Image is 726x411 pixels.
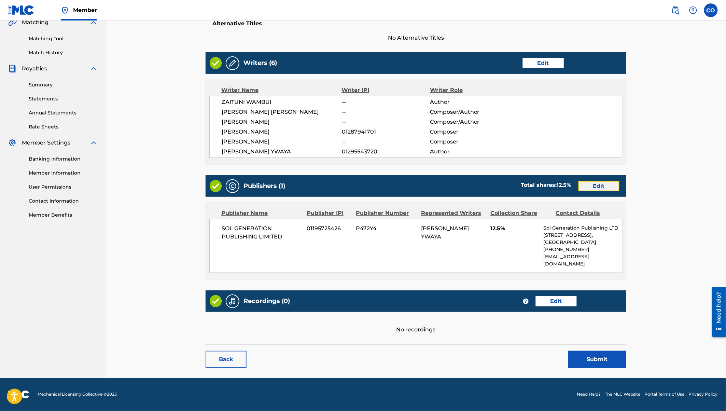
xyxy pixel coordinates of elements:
span: 01295543720 [342,148,430,156]
div: Publisher Number [356,209,416,217]
a: The MLC Website [605,392,641,398]
a: Back [206,351,247,368]
h5: Publishers (1) [243,182,285,190]
div: Writer Role [430,86,510,94]
div: User Menu [704,3,718,17]
a: Public Search [669,3,682,17]
span: [PERSON_NAME] YWAYA [421,225,469,240]
a: Contact Information [29,197,98,205]
span: SOL GENERATION PUBLISHING LIMITED [222,224,302,241]
span: Matching [22,18,48,27]
span: Composer [430,128,510,136]
h5: Alternative Titles [212,20,619,27]
span: Composer/Author [430,118,510,126]
img: expand [89,65,98,73]
p: [STREET_ADDRESS], [544,232,622,239]
div: Writer Name [221,86,342,94]
div: Publisher IPI [307,209,351,217]
img: Writers [228,59,237,67]
img: Valid [210,295,222,307]
a: Edit [523,58,564,68]
span: 01195725426 [307,224,351,233]
h5: Recordings (0) [243,297,290,305]
span: 12.5 % [557,182,572,188]
a: Privacy Policy [689,392,718,398]
span: [PERSON_NAME] [222,128,342,136]
a: Statements [29,95,98,102]
span: [PERSON_NAME] [PERSON_NAME] [222,108,342,116]
span: Member [73,6,97,14]
a: Edit [536,296,577,306]
span: -- [342,98,430,106]
a: Matching Tool [29,35,98,42]
div: Help [686,3,700,17]
span: [PERSON_NAME] [222,138,342,146]
span: ZAITUNI WAMBUI [222,98,342,106]
span: [PERSON_NAME] YWAYA [222,148,342,156]
p: [EMAIL_ADDRESS][DOMAIN_NAME] [544,253,622,268]
span: -- [342,138,430,146]
p: [PHONE_NUMBER] [544,246,622,253]
img: MLC Logo [8,5,34,15]
div: Writer IPI [342,86,430,94]
a: Summary [29,81,98,88]
img: Member Settings [8,139,16,147]
img: Publishers [228,182,237,190]
span: 01287941701 [342,128,430,136]
a: Need Help? [577,392,601,398]
img: logo [8,391,29,399]
span: Composer/Author [430,108,510,116]
a: Match History [29,49,98,56]
span: Composer [430,138,510,146]
img: Matching [8,18,17,27]
a: Rate Sheets [29,123,98,131]
div: Represented Writers [421,209,486,217]
img: expand [89,139,98,147]
span: [PERSON_NAME] [222,118,342,126]
img: help [689,6,697,14]
img: Valid [210,57,222,69]
img: Valid [210,180,222,192]
a: Banking Information [29,155,98,163]
p: [GEOGRAPHIC_DATA] [544,239,622,246]
div: Total shares: [521,181,572,189]
span: No Alternative Titles [206,34,626,42]
div: Publisher Name [221,209,302,217]
div: No recordings [206,312,626,334]
button: Submit [568,351,626,368]
a: Annual Statements [29,109,98,117]
a: User Permissions [29,183,98,191]
iframe: Resource Center [707,285,726,340]
span: Member Settings [22,139,70,147]
span: Author [430,148,510,156]
span: Royalties [22,65,47,73]
img: search [671,6,680,14]
span: Mechanical Licensing Collective © 2025 [38,392,117,398]
img: Recordings [228,297,237,305]
img: expand [89,18,98,27]
div: Contact Details [556,209,616,217]
div: Collection Share [491,209,551,217]
span: ? [523,299,529,304]
img: Top Rightsholder [61,6,69,14]
span: -- [342,118,430,126]
span: P472Y4 [356,224,416,233]
span: -- [342,108,430,116]
img: Royalties [8,65,16,73]
a: Member Benefits [29,211,98,219]
a: Member Information [29,169,98,177]
a: Edit [578,181,619,191]
p: Sol Generation Publishing LTD [544,224,622,232]
h5: Writers (6) [243,59,277,67]
span: Author [430,98,510,106]
a: Portal Terms of Use [645,392,685,398]
span: 12.5% [490,224,539,233]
